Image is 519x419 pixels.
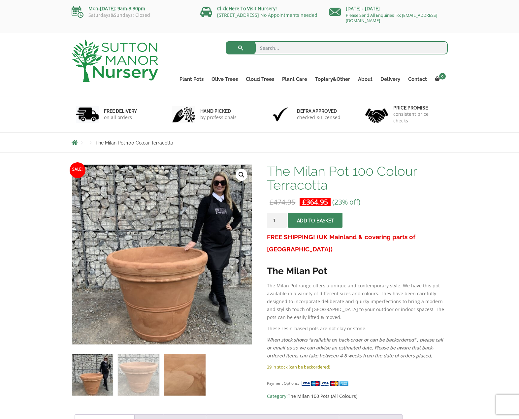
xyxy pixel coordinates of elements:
span: Category: [267,392,447,400]
img: 1.jpg [76,106,99,123]
p: checked & Licensed [297,114,341,121]
p: [DATE] - [DATE] [329,5,448,13]
a: The Milan 100 Pots (All Colours) [288,393,357,399]
strong: The Milan Pot [267,266,327,276]
a: Please Send All Enquiries To: [EMAIL_ADDRESS][DOMAIN_NAME] [346,12,437,23]
p: consistent price checks [393,111,443,124]
span: 0 [439,73,446,80]
img: The Milan Pot 100 Colour Terracotta - Image 2 [118,354,159,396]
img: 4.jpg [365,104,388,124]
p: Mon-[DATE]: 9am-3:30pm [72,5,190,13]
h6: FREE DELIVERY [104,108,137,114]
a: Olive Trees [208,75,242,84]
button: Add to basket [288,213,342,228]
a: Cloud Trees [242,75,278,84]
a: Plant Care [278,75,311,84]
img: 2.jpg [172,106,195,123]
a: Contact [404,75,431,84]
img: logo [72,40,158,82]
a: 0 [431,75,448,84]
input: Search... [226,41,448,54]
em: When stock shows “available on back-order or can be backordered” , please call or email us so we ... [267,337,443,359]
p: on all orders [104,114,137,121]
bdi: 364.95 [302,197,328,207]
bdi: 474.95 [270,197,295,207]
h6: hand picked [200,108,237,114]
a: [STREET_ADDRESS] No Appointments needed [217,12,317,18]
p: The Milan Pot range offers a unique and contemporary style. We have this pot available in a varie... [267,282,447,321]
a: About [354,75,376,84]
span: (23% off) [332,197,360,207]
nav: Breadcrumbs [72,140,448,145]
a: Plant Pots [176,75,208,84]
p: by professionals [200,114,237,121]
span: Sale! [70,162,85,178]
p: Saturdays&Sundays: Closed [72,13,190,18]
h6: Defra approved [297,108,341,114]
span: The Milan Pot 100 Colour Terracotta [95,140,173,145]
a: View full-screen image gallery [236,169,247,181]
h6: Price promise [393,105,443,111]
img: The Milan Pot 100 Colour Terracotta - Image 3 [164,354,205,396]
h3: FREE SHIPPING! (UK Mainland & covering parts of [GEOGRAPHIC_DATA]) [267,231,447,255]
img: The Milan Pot 100 Colour Terracotta [72,354,113,396]
a: Delivery [376,75,404,84]
small: Payment Options: [267,381,299,386]
h1: The Milan Pot 100 Colour Terracotta [267,164,447,192]
p: 39 in stock (can be backordered) [267,363,447,371]
p: These resin-based pots are not clay or stone. [267,325,447,333]
span: £ [270,197,274,207]
a: Topiary&Other [311,75,354,84]
img: 3.jpg [269,106,292,123]
img: payment supported [301,380,351,387]
input: Product quantity [267,213,287,228]
a: Click Here To Visit Nursery! [217,5,277,12]
span: £ [302,197,306,207]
